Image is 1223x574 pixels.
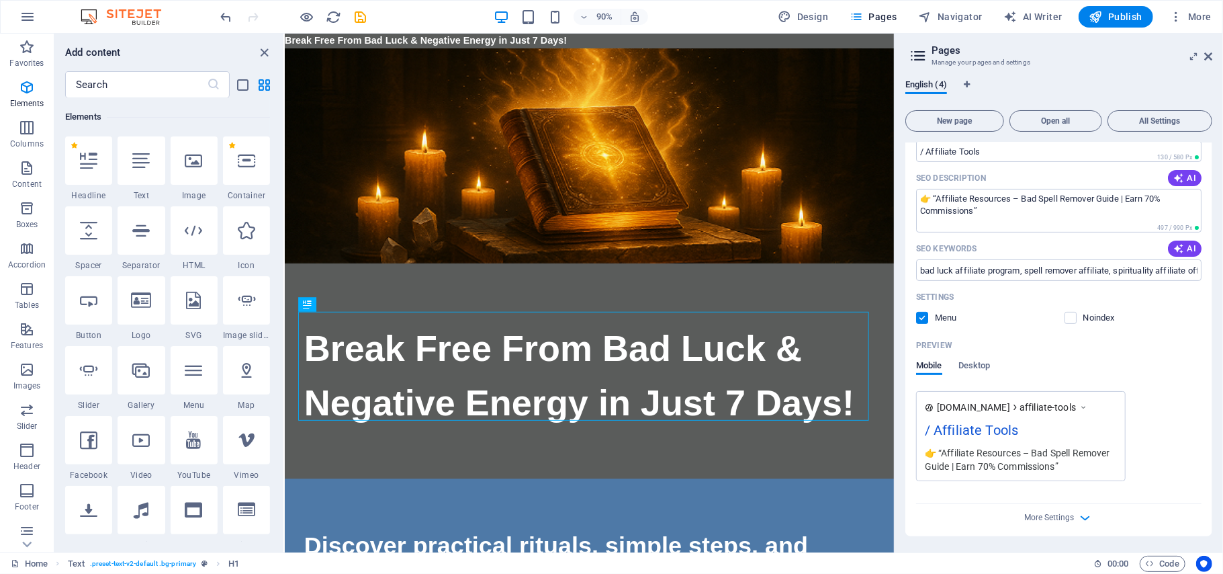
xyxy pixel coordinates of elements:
[999,6,1068,28] button: AI Writer
[118,276,165,341] div: Logo
[118,416,165,481] div: Video
[171,330,218,341] span: SVG
[65,190,112,201] span: Headline
[171,206,218,271] div: HTML
[958,358,991,376] span: Desktop
[850,10,897,24] span: Pages
[1107,556,1128,572] span: 00 00
[773,6,834,28] button: Design
[1083,312,1127,324] p: Noindex
[171,416,218,481] div: YouTube
[118,346,165,411] div: Gallery
[223,260,270,271] span: Icon
[1140,556,1185,572] button: Code
[65,276,112,341] div: Button
[15,501,39,512] p: Footer
[65,206,112,271] div: Spacer
[65,136,112,201] div: Headline
[171,276,218,341] div: SVG
[919,10,983,24] span: Navigator
[1009,110,1102,132] button: Open all
[1107,110,1212,132] button: All Settings
[65,540,112,550] span: Document
[1168,170,1202,186] button: AI
[118,540,165,550] span: Audio
[65,260,112,271] span: Spacer
[1004,10,1062,24] span: AI Writer
[201,560,208,567] i: This element is a customizable preset
[905,110,1004,132] button: New page
[228,142,236,149] span: Remove from favorites
[1173,243,1196,254] span: AI
[1168,241,1202,257] button: AI
[1157,224,1192,231] span: 497 / 990 Px
[299,9,315,25] button: Click here to leave preview mode and continue editing
[916,140,1202,162] input: The page title in search results and browser tabs
[65,44,121,60] h6: Add content
[1157,154,1192,161] span: 130 / 580 Px
[219,9,234,25] i: Undo: Change pages (Ctrl+Z)
[1015,117,1096,125] span: Open all
[171,260,218,271] span: HTML
[916,292,954,302] p: Settings
[1093,556,1129,572] h6: Session time
[17,421,38,432] p: Slider
[1089,10,1142,24] span: Publish
[118,136,165,201] div: Text
[223,190,270,201] span: Container
[171,470,218,481] span: YouTube
[171,400,218,411] span: Menu
[118,486,165,550] div: Audio
[65,330,112,341] span: Button
[118,190,165,201] span: Text
[223,346,270,411] div: Map
[1025,513,1075,522] span: More Settings
[916,243,977,254] p: SEO Keywords
[65,346,112,411] div: Slider
[916,189,1202,233] textarea: The text in search results and social media
[12,179,42,190] p: Content
[65,71,207,98] input: Search
[68,556,85,572] span: Click to select. Double-click to edit
[9,58,44,69] p: Favorites
[171,136,218,201] div: Image
[257,44,273,60] button: close panel
[118,470,165,481] span: Video
[257,77,273,93] button: grid-view
[916,340,952,351] p: Preview of your page in search results
[118,400,165,411] span: Gallery
[223,276,270,341] div: Image slider
[925,420,1117,446] div: / Affiliate Tools
[235,77,251,93] button: list-view
[594,9,615,25] h6: 90%
[1164,6,1217,28] button: More
[1114,117,1206,125] span: All Settings
[1173,173,1196,183] span: AI
[65,486,112,550] div: Document
[228,556,239,572] span: Click to select. Double-click to edit
[223,206,270,271] div: Icon
[913,6,988,28] button: Navigator
[118,330,165,341] span: Logo
[223,400,270,411] span: Map
[1117,559,1119,569] span: :
[68,556,240,572] nav: breadcrumb
[916,358,942,376] span: Mobile
[118,260,165,271] span: Separator
[71,142,78,149] span: Remove from favorites
[65,109,270,125] h6: Elements
[932,56,1185,69] h3: Manage your pages and settings
[16,219,38,230] p: Boxes
[10,138,44,149] p: Columns
[15,300,39,311] p: Tables
[574,9,621,25] button: 90%
[844,6,902,28] button: Pages
[223,416,270,481] div: Vimeo
[911,117,998,125] span: New page
[326,9,342,25] button: reload
[937,401,1010,414] span: [DOMAIN_NAME]
[1020,401,1076,414] span: affiliate-tools
[171,346,218,411] div: Menu
[90,556,196,572] span: . preset-text-v2-default .bg-primary
[65,470,112,481] span: Facebook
